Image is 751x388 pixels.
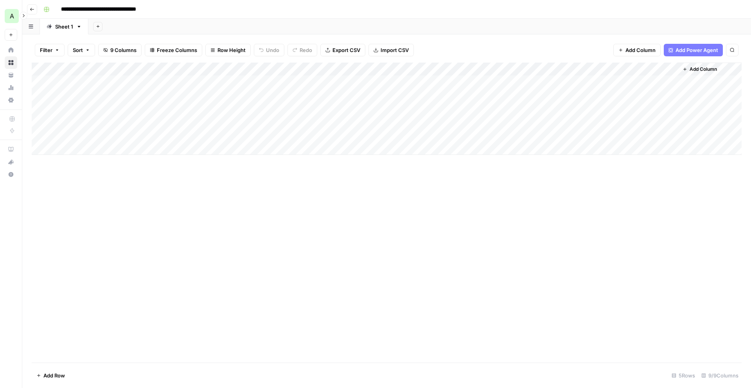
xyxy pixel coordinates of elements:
button: Row Height [205,44,251,56]
span: Export CSV [332,46,360,54]
span: Add Column [625,46,656,54]
span: Import CSV [381,46,409,54]
span: Sort [73,46,83,54]
button: Workspace: Abacum [5,6,17,26]
span: Row Height [217,46,246,54]
button: Export CSV [320,44,365,56]
button: Add Row [32,369,70,382]
div: 9/9 Columns [698,369,742,382]
a: Home [5,44,17,56]
button: Add Column [679,64,720,74]
a: Your Data [5,69,17,81]
div: 5 Rows [668,369,698,382]
span: Filter [40,46,52,54]
span: Add Column [690,66,717,73]
a: Browse [5,56,17,69]
span: Freeze Columns [157,46,197,54]
button: Redo [287,44,317,56]
span: 9 Columns [110,46,137,54]
button: Sort [68,44,95,56]
button: Import CSV [368,44,414,56]
button: Add Column [613,44,661,56]
button: Help + Support [5,168,17,181]
span: Add Row [43,372,65,379]
span: Add Power Agent [676,46,718,54]
a: Sheet 1 [40,19,88,34]
button: Filter [35,44,65,56]
span: Undo [266,46,279,54]
a: Settings [5,94,17,106]
div: Sheet 1 [55,23,73,31]
button: What's new? [5,156,17,168]
button: Freeze Columns [145,44,202,56]
a: AirOps Academy [5,143,17,156]
button: Add Power Agent [664,44,723,56]
span: A [10,11,14,21]
a: Usage [5,81,17,94]
span: Redo [300,46,312,54]
button: 9 Columns [98,44,142,56]
button: Undo [254,44,284,56]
